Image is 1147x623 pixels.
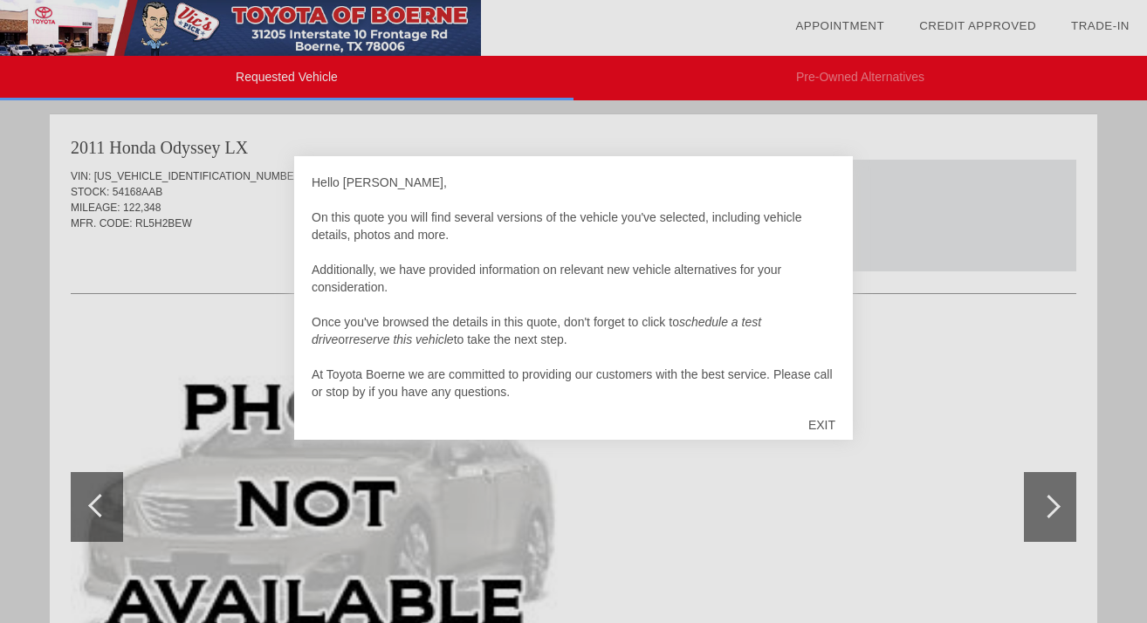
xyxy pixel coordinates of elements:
a: Credit Approved [919,19,1036,32]
em: schedule a test drive [312,315,761,346]
div: Hello [PERSON_NAME], On this quote you will find several versions of the vehicle you've selected,... [312,174,835,400]
em: reserve this vehicle [349,332,454,346]
div: EXIT [791,399,853,451]
a: Appointment [795,19,884,32]
a: Trade-In [1071,19,1130,32]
